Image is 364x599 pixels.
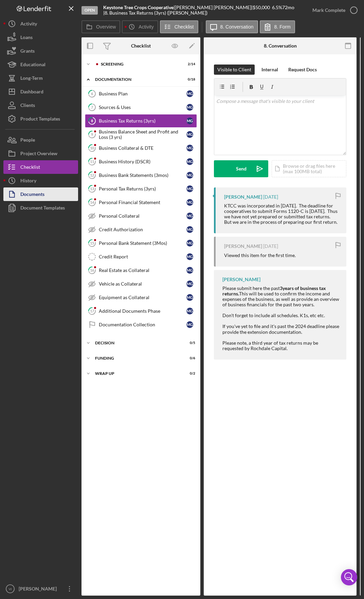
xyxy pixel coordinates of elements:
[20,187,44,203] div: Documents
[183,356,195,360] div: 0 / 6
[186,280,193,287] div: M G
[3,112,78,126] a: Product Templates
[85,304,197,318] a: 17Additional Documents PhaseMG
[175,24,194,30] label: Checklist
[81,20,120,33] button: Overview
[85,87,197,101] a: 6Business PlanMG
[341,569,357,585] div: Open Intercom Messenger
[3,17,78,31] a: Activity
[85,101,197,114] a: 7Sources & UsesMG
[186,145,193,151] div: M G
[186,90,193,97] div: M G
[85,168,197,182] a: 12Business Bank Statements (3mos)MG
[20,44,35,59] div: Grants
[214,65,255,75] button: Visible to Client
[99,295,186,300] div: Equipment as Collateral
[186,213,193,219] div: M G
[3,133,78,147] button: People
[90,309,94,313] tspan: 17
[224,203,340,225] div: KTCC was incorporated in [DATE]. The deadline for cooperatives to submit Forms 1120-C is [DATE]. ...
[258,65,281,75] button: Internal
[224,194,262,200] div: [PERSON_NAME]
[20,112,60,127] div: Product Templates
[85,128,197,141] a: 9Business Balance Sheet and Profit and Loss (3 yrs)MG
[99,281,186,287] div: Vehicle as Collateral
[20,133,35,148] div: People
[95,341,178,345] div: Decision
[8,587,12,591] text: VI
[99,254,186,259] div: Credit Report
[99,268,186,273] div: Real Estate as Collateral
[81,6,98,15] div: Open
[3,160,78,174] button: Checklist
[224,253,296,258] div: Viewed this item for the first time.
[236,160,247,177] div: Send
[20,174,36,189] div: History
[186,158,193,165] div: M G
[3,58,78,71] button: Educational
[3,201,78,215] a: Document Templates
[85,141,197,155] a: 10Business Collateral & DTEMG
[186,267,193,274] div: M G
[91,105,93,109] tspan: 7
[85,236,197,250] a: 15Personal Bank Statement (3Mos)MG
[186,117,193,124] div: M G
[3,187,78,201] button: Documents
[186,199,193,206] div: M G
[183,62,195,66] div: 2 / 14
[260,20,295,33] button: 8. Form
[91,132,93,137] tspan: 9
[90,268,94,272] tspan: 16
[285,65,320,75] button: Request Docs
[20,160,40,176] div: Checklist
[131,43,151,49] div: Checklist
[312,3,345,17] div: Mark Complete
[85,155,197,168] a: 11Business History (DSCR)MG
[274,24,291,30] label: 8. Form
[90,159,94,164] tspan: 11
[85,223,197,236] a: Credit AuthorizationMG
[264,43,297,49] div: 8. Conversation
[20,31,33,46] div: Loans
[3,147,78,160] a: Project Overview
[20,201,65,216] div: Document Templates
[90,241,94,245] tspan: 15
[85,209,197,223] a: Personal CollateralMG
[186,240,193,247] div: M G
[263,243,278,249] time: 2025-08-29 21:02
[99,308,186,314] div: Additional Documents Phase
[280,285,283,291] strong: 3
[20,58,45,73] div: Educational
[3,44,78,58] a: Grants
[3,98,78,112] button: Clients
[99,200,186,205] div: Personal Financial Statement
[186,131,193,138] div: M G
[17,582,61,597] div: [PERSON_NAME]
[3,174,78,187] button: History
[3,582,78,596] button: VI[PERSON_NAME]
[96,24,116,30] label: Overview
[222,277,260,282] div: [PERSON_NAME]
[122,20,158,33] button: Activity
[3,31,78,44] button: Loans
[99,105,186,110] div: Sources & Uses
[306,3,361,17] button: Mark Complete
[99,322,186,327] div: Documentation Collection
[99,118,186,124] div: Business Tax Returns (3yrs)
[186,321,193,328] div: M G
[3,71,78,85] button: Long-Term
[95,371,178,376] div: Wrap up
[222,313,340,318] div: Don't forget to include all schedules. K1s, etc etc.
[103,4,174,10] b: Keystone Tree Crops Cooperative
[99,227,186,232] div: Credit Authorization
[175,5,253,10] div: [PERSON_NAME] [PERSON_NAME] |
[263,194,278,200] time: 2025-08-29 21:04
[99,240,186,246] div: Personal Bank Statement (3Mos)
